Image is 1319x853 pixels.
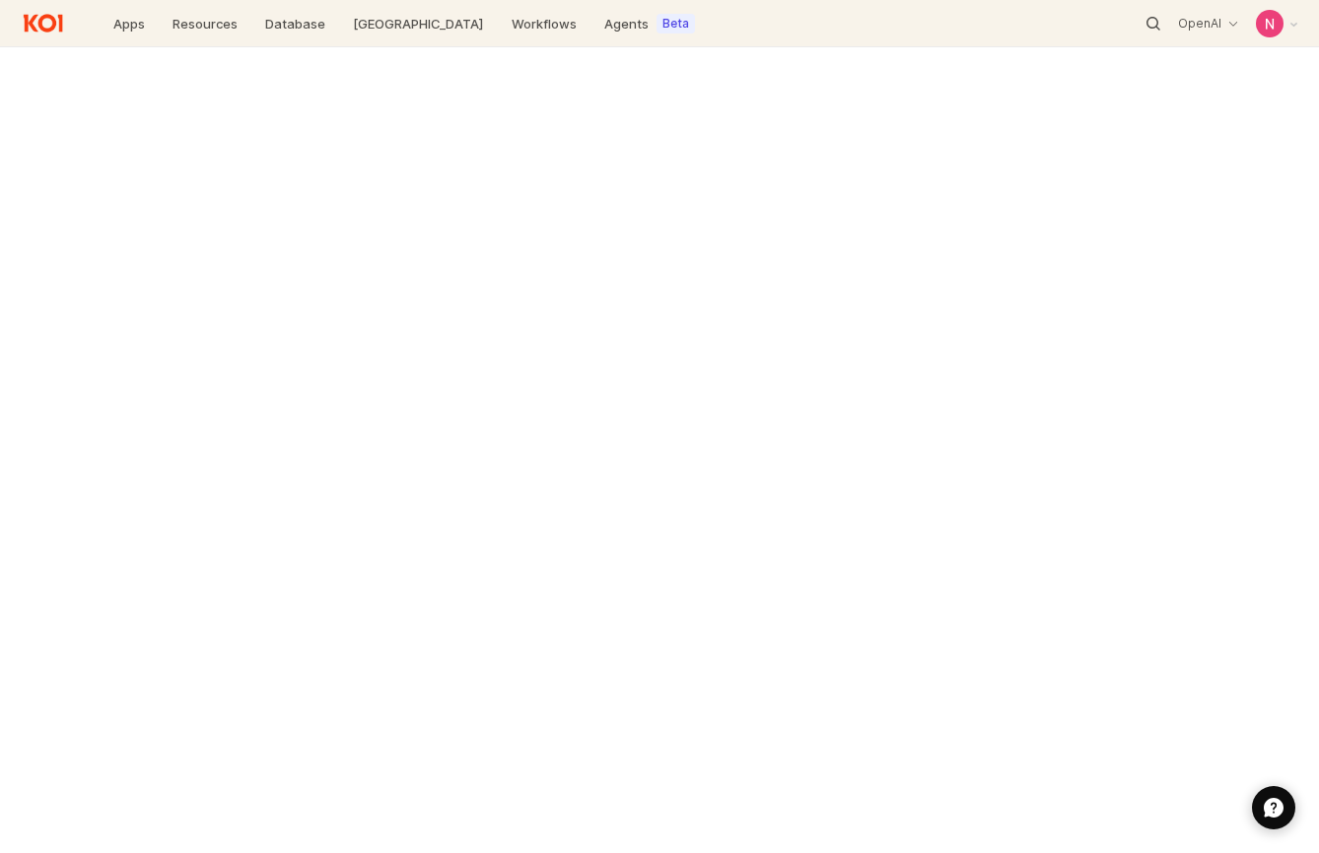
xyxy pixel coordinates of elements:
a: [GEOGRAPHIC_DATA] [341,10,496,37]
label: Beta [662,16,689,32]
img: Return to home page [16,8,70,38]
a: Apps [102,10,157,37]
a: Workflows [500,10,589,37]
p: OpenAI [1178,16,1221,32]
button: OpenAI [1169,12,1248,35]
a: Resources [161,10,249,37]
a: AgentsBeta [592,10,707,37]
a: Database [253,10,337,37]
